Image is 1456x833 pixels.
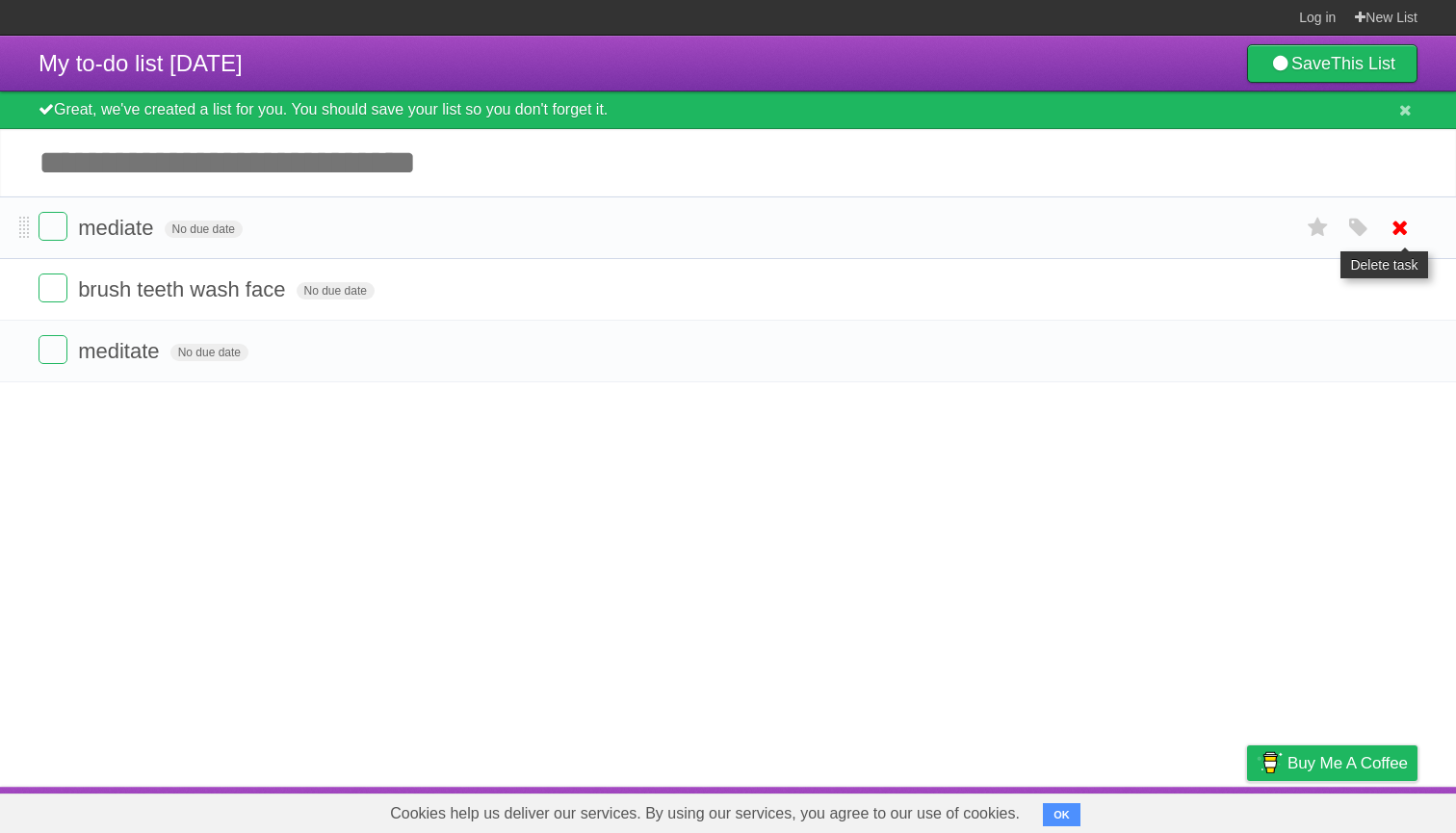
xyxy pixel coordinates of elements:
[371,794,1039,833] span: Cookies help us deliver our services. By using our services, you agree to our use of cookies.
[1247,44,1417,83] a: SaveThis List
[297,282,375,299] span: No due date
[1043,803,1080,826] button: OK
[1247,745,1417,781] a: Buy me a coffee
[1054,792,1132,828] a: Developers
[78,339,164,363] span: meditate
[78,216,158,240] span: mediate
[1157,792,1199,828] a: Terms
[991,792,1031,828] a: About
[165,221,243,238] span: No due date
[39,273,67,302] label: Done
[170,344,248,361] span: No due date
[1257,746,1283,779] img: Buy me a coffee
[1287,746,1408,780] span: Buy me a coffee
[1222,792,1272,828] a: Privacy
[39,50,243,76] span: My to-do list [DATE]
[1296,792,1417,828] a: Suggest a feature
[1331,54,1395,73] b: This List
[39,335,67,364] label: Done
[1300,212,1337,244] label: Star task
[39,212,67,241] label: Done
[78,277,290,301] span: brush teeth wash face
